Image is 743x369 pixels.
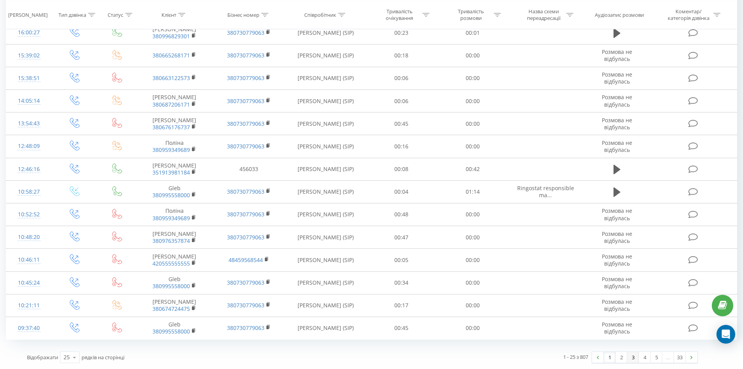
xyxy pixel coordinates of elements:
[716,325,735,344] div: Open Intercom Messenger
[14,48,44,63] div: 15:39:02
[437,203,509,226] td: 00:00
[227,301,264,309] a: 380730779063
[437,317,509,339] td: 00:00
[227,97,264,105] a: 380730779063
[108,11,123,18] div: Статус
[153,74,190,82] a: 380663122573
[437,271,509,294] td: 00:00
[602,139,632,153] span: Розмова не відбулась
[137,249,211,271] td: [PERSON_NAME]
[14,139,44,154] div: 12:48:09
[602,48,632,62] span: Розмова не відбулась
[14,230,44,245] div: 10:48:20
[14,321,44,336] div: 09:37:40
[14,207,44,222] div: 10:52:52
[604,352,615,363] a: 1
[153,52,190,59] a: 380665268171
[153,146,190,153] a: 380959349689
[602,321,632,335] span: Розмова не відбулась
[286,90,366,112] td: [PERSON_NAME] (SIP)
[286,158,366,180] td: [PERSON_NAME] (SIP)
[437,135,509,158] td: 00:00
[153,123,190,131] a: 380676176737
[662,352,674,363] div: …
[437,44,509,67] td: 00:00
[437,21,509,44] td: 00:01
[153,282,190,290] a: 380995558000
[137,203,211,226] td: Поліна
[14,93,44,109] div: 14:05:14
[227,210,264,218] a: 380730779063
[14,116,44,131] div: 13:54:43
[14,275,44,291] div: 10:45:24
[153,328,190,335] a: 380995558000
[523,8,564,21] div: Назва схеми переадресації
[651,352,662,363] a: 5
[14,71,44,86] div: 15:38:51
[602,298,632,312] span: Розмова не відбулась
[227,52,264,59] a: 380730779063
[666,8,711,21] div: Коментар/категорія дзвінка
[437,67,509,89] td: 00:00
[366,271,437,294] td: 00:34
[64,353,70,361] div: 25
[366,203,437,226] td: 00:48
[286,249,366,271] td: [PERSON_NAME] (SIP)
[602,71,632,85] span: Розмова не відбулась
[615,352,627,363] a: 2
[229,256,263,264] a: 48459568544
[286,135,366,158] td: [PERSON_NAME] (SIP)
[602,116,632,131] span: Розмова не відбулась
[227,324,264,332] a: 380730779063
[8,11,48,18] div: [PERSON_NAME]
[27,354,58,361] span: Відображати
[627,352,639,363] a: 3
[137,135,211,158] td: Поліна
[137,112,211,135] td: [PERSON_NAME]
[437,180,509,203] td: 01:14
[602,93,632,108] span: Розмова не відбулась
[137,180,211,203] td: Gleb
[137,271,211,294] td: Gleb
[517,184,574,199] span: Ringostat responsible ma...
[137,158,211,180] td: [PERSON_NAME]
[366,44,437,67] td: 00:18
[366,158,437,180] td: 00:08
[437,158,509,180] td: 00:42
[286,112,366,135] td: [PERSON_NAME] (SIP)
[437,249,509,271] td: 00:00
[366,317,437,339] td: 00:45
[304,11,336,18] div: Співробітник
[286,21,366,44] td: [PERSON_NAME] (SIP)
[227,29,264,36] a: 380730779063
[286,67,366,89] td: [PERSON_NAME] (SIP)
[286,294,366,317] td: [PERSON_NAME] (SIP)
[639,352,651,363] a: 4
[437,112,509,135] td: 00:00
[366,90,437,112] td: 00:06
[137,294,211,317] td: [PERSON_NAME]
[674,352,686,363] a: 33
[602,230,632,244] span: Розмова не відбулась
[602,253,632,267] span: Розмова не відбулась
[227,74,264,82] a: 380730779063
[286,44,366,67] td: [PERSON_NAME] (SIP)
[602,207,632,221] span: Розмова не відбулась
[366,21,437,44] td: 00:23
[14,298,44,313] div: 10:21:11
[286,203,366,226] td: [PERSON_NAME] (SIP)
[153,214,190,222] a: 380959349689
[153,191,190,199] a: 380995558000
[137,90,211,112] td: [PERSON_NAME]
[227,234,264,241] a: 380730779063
[286,271,366,294] td: [PERSON_NAME] (SIP)
[595,11,644,18] div: Аудіозапис розмови
[366,226,437,249] td: 00:47
[227,279,264,286] a: 380730779063
[286,180,366,203] td: [PERSON_NAME] (SIP)
[227,188,264,195] a: 380730779063
[14,162,44,177] div: 12:46:16
[450,8,492,21] div: Тривалість розмови
[211,158,285,180] td: 456033
[161,11,176,18] div: Клієнт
